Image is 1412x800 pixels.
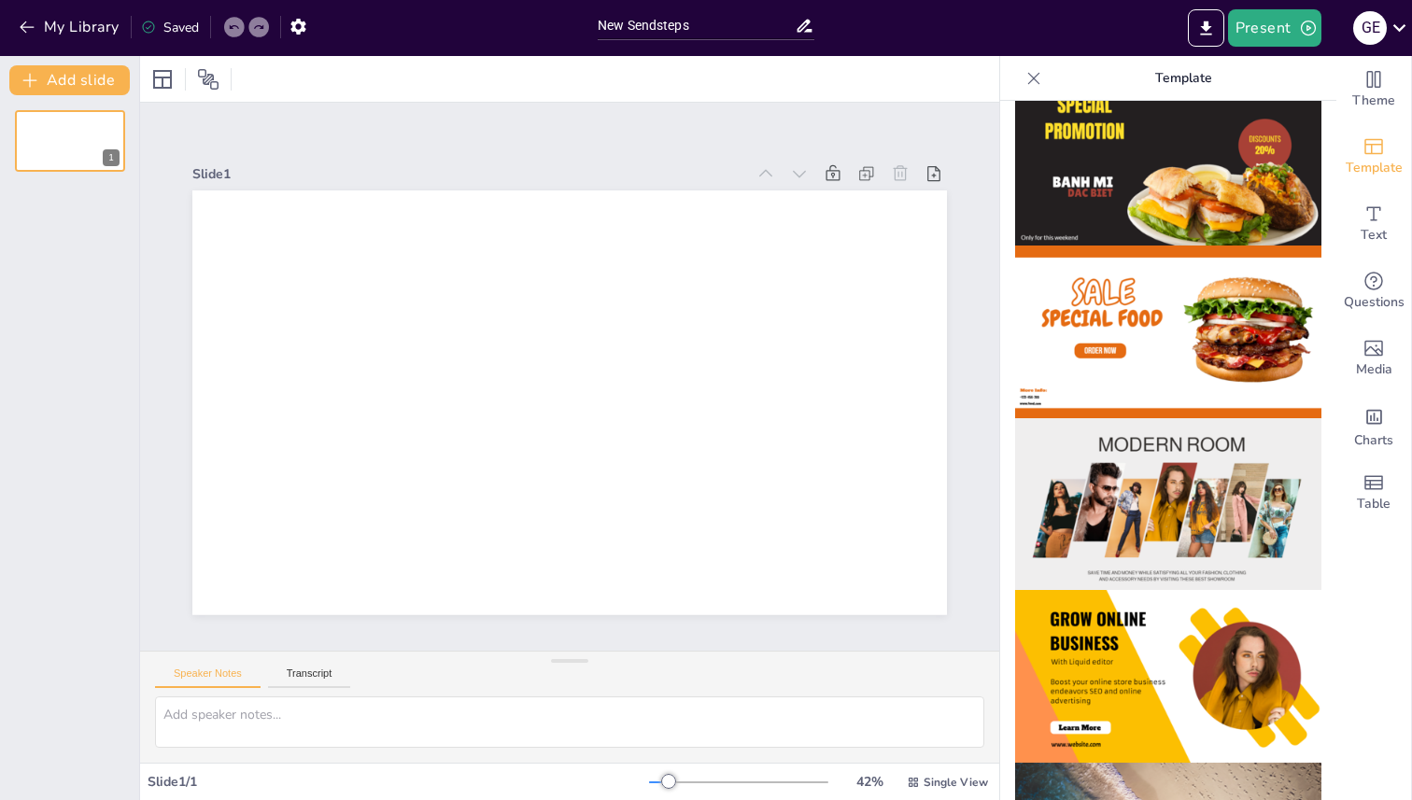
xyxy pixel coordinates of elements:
p: Template [1049,56,1318,101]
img: thumb-2.png [1015,246,1321,418]
div: Change the overall theme [1336,56,1411,123]
div: Add text boxes [1336,190,1411,258]
span: Single View [924,775,988,790]
div: Slide 1 / 1 [148,773,649,791]
div: Add a table [1336,459,1411,526]
span: Table [1357,494,1391,514]
button: Present [1228,9,1321,47]
img: thumb-1.png [1015,73,1321,246]
img: thumb-4.png [1015,590,1321,763]
span: Position [197,68,219,91]
div: Add images, graphics, shapes or video [1336,325,1411,392]
div: Add ready made slides [1336,123,1411,190]
div: 1 [103,149,120,166]
input: Insert title [598,12,795,39]
div: Layout [148,64,177,94]
button: Add slide [9,65,130,95]
div: g e [1353,11,1387,45]
span: Charts [1354,430,1393,451]
div: Add charts and graphs [1336,392,1411,459]
span: Text [1361,225,1387,246]
img: thumb-3.png [1015,418,1321,591]
div: 1 [15,110,125,172]
button: Transcript [268,667,351,688]
button: Export to PowerPoint [1188,9,1224,47]
div: Get real-time input from your audience [1336,258,1411,325]
span: Theme [1352,91,1395,111]
button: Speaker Notes [155,667,261,688]
button: g e [1353,9,1387,47]
div: 42 % [847,773,892,791]
span: Questions [1344,292,1405,313]
div: Saved [141,19,199,36]
div: Slide 1 [271,59,802,246]
span: Media [1356,359,1392,380]
button: My Library [14,12,127,42]
span: Template [1346,158,1403,178]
